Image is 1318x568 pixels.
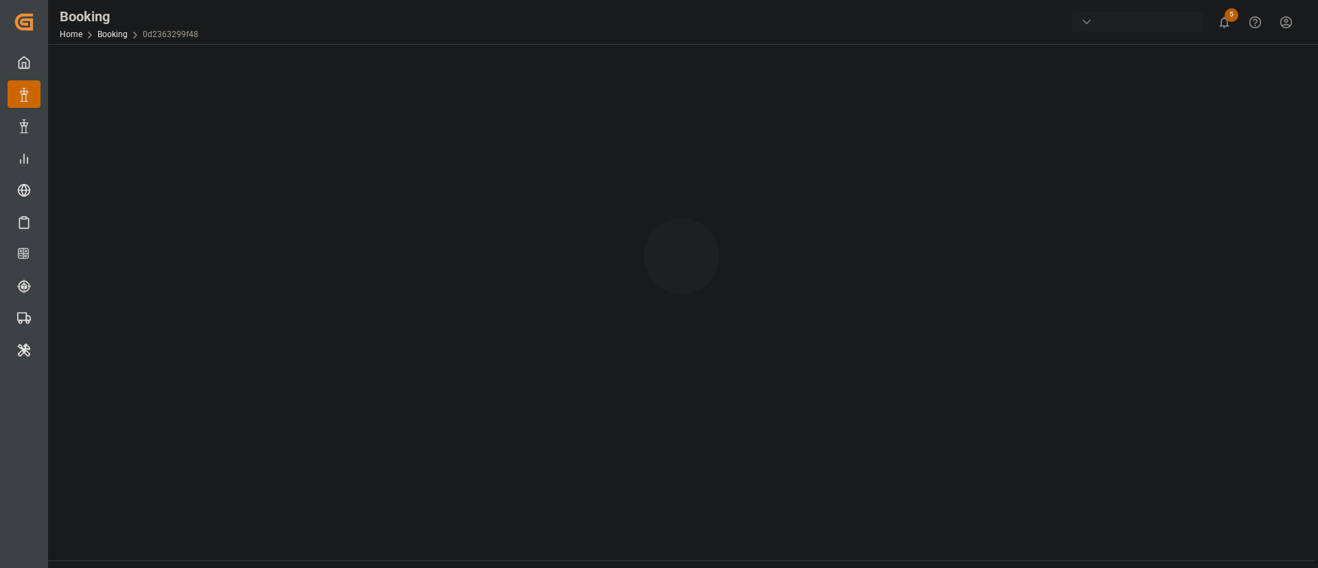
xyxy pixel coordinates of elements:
[60,30,82,39] a: Home
[97,30,128,39] a: Booking
[1240,7,1271,38] button: Help Center
[1225,8,1238,22] span: 5
[1209,7,1240,38] button: show 5 new notifications
[60,6,198,27] div: Booking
